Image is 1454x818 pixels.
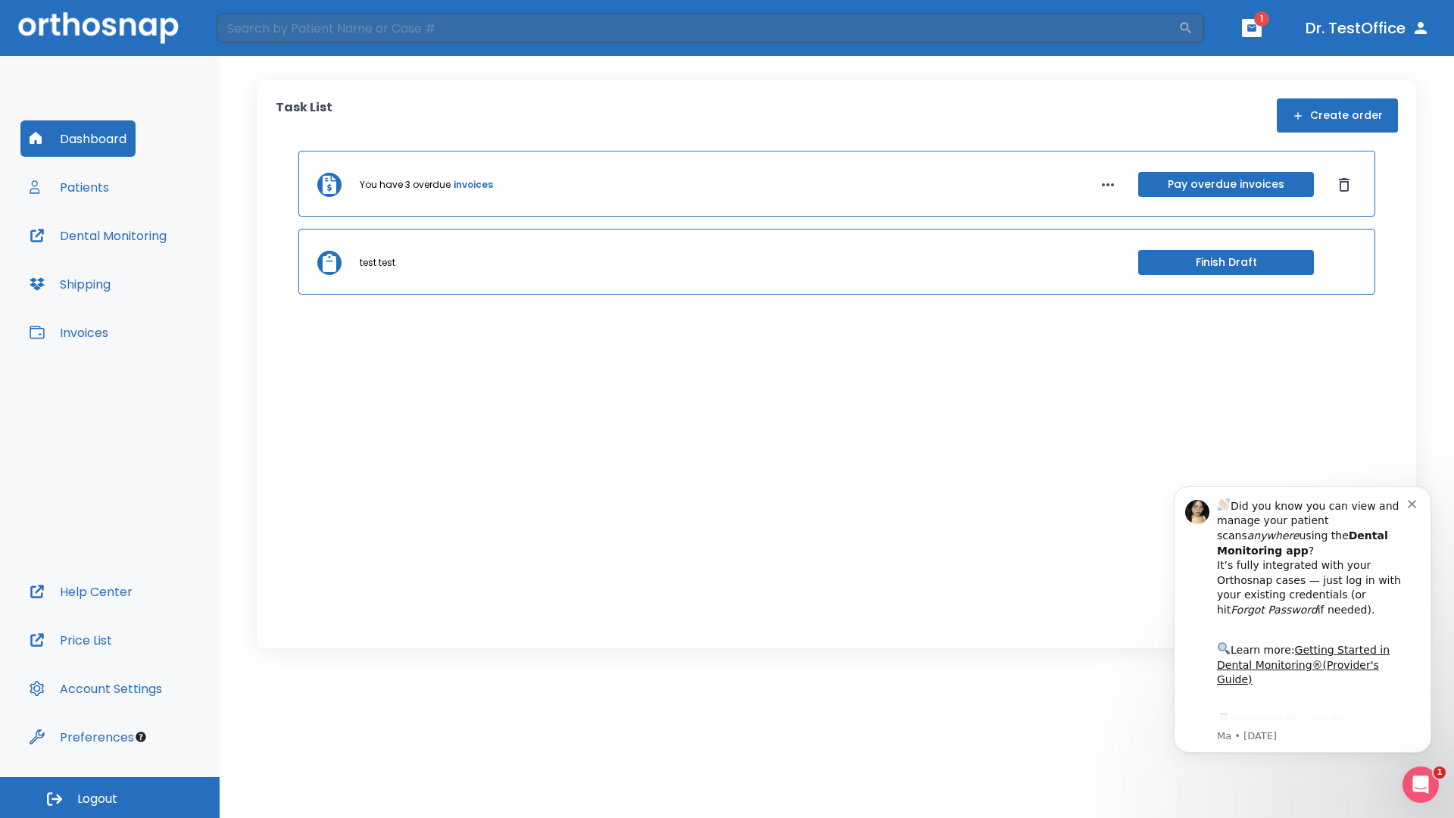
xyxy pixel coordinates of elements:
[1254,11,1269,27] span: 1
[20,670,171,707] button: Account Settings
[1300,14,1436,42] button: Dr. TestOffice
[134,730,148,744] div: Tooltip anchor
[20,622,121,658] button: Price List
[454,178,493,192] a: invoices
[1277,98,1398,133] button: Create order
[360,178,451,192] p: You have 3 overdue
[20,217,176,254] button: Dental Monitoring
[360,256,395,270] p: test test
[20,314,117,351] button: Invoices
[66,247,257,324] div: Download the app: | ​ Let us know if you need help getting started!
[20,573,142,610] button: Help Center
[20,266,120,302] button: Shipping
[20,719,143,755] button: Preferences
[1434,766,1446,779] span: 1
[1151,464,1454,777] iframe: Intercom notifications message
[66,251,201,278] a: App Store
[1138,250,1314,275] button: Finish Draft
[66,266,257,279] p: Message from Ma, sent 3w ago
[1138,172,1314,197] button: Pay overdue invoices
[20,120,136,157] button: Dashboard
[20,169,118,205] button: Patients
[77,791,117,807] span: Logout
[276,98,332,133] p: Task List
[257,33,269,45] button: Dismiss notification
[1403,766,1439,803] iframe: Intercom live chat
[18,12,179,43] img: Orthosnap
[217,13,1178,43] input: Search by Patient Name or Case #
[1332,173,1356,197] button: Dismiss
